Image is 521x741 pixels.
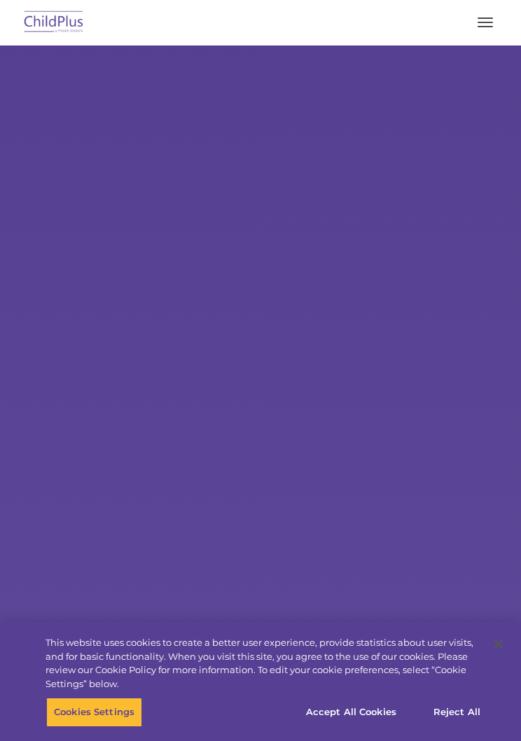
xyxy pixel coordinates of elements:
[46,698,142,727] button: Cookies Settings
[21,6,87,39] img: ChildPlus by Procare Solutions
[298,698,404,727] button: Accept All Cookies
[483,629,514,660] button: Close
[46,636,484,691] div: This website uses cookies to create a better user experience, provide statistics about user visit...
[413,698,501,727] button: Reject All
